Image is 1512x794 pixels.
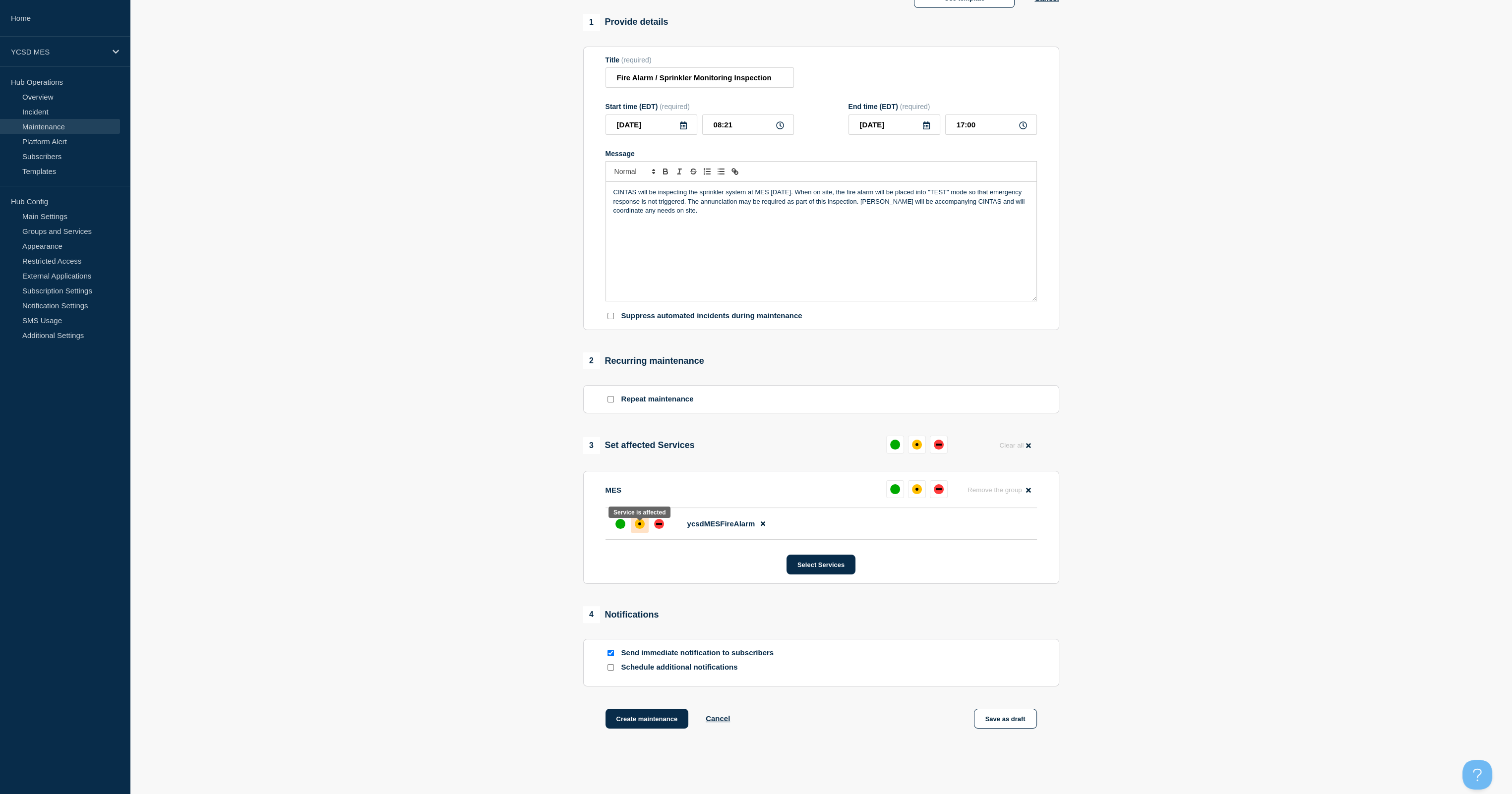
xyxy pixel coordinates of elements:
[786,555,855,574] button: Select Services
[912,484,922,494] div: affected
[606,182,1036,301] div: Message
[912,440,922,450] div: affected
[702,114,794,135] input: HH:MM
[848,103,1037,111] div: End time (EDT)
[890,440,900,450] div: up
[659,166,672,177] button: Toggle bold text
[613,509,665,516] div: Service is affected
[607,313,614,319] input: Suppress automated incidents during maintenance
[605,486,622,494] p: MES
[700,166,714,177] button: Toggle ordered list
[934,440,944,450] div: down
[930,480,948,498] button: down
[583,14,600,31] span: 1
[908,436,926,454] button: affected
[583,14,668,31] div: Provide details
[660,103,690,111] span: (required)
[583,352,704,369] div: Recurring maintenance
[687,519,755,528] span: ycsdMESFireAlarm
[930,436,948,454] button: down
[728,166,742,177] button: Toggle link
[621,311,802,321] p: Suppress automated incidents during maintenance
[583,352,600,369] span: 2
[605,114,697,135] input: YYYY-MM-DD
[607,650,614,656] input: Send immediate notification to subscribers
[890,484,900,494] div: up
[621,663,780,672] p: Schedule additional notifications
[607,664,614,671] input: Schedule additional notifications
[886,436,904,454] button: up
[605,150,1037,158] div: Message
[621,648,780,658] p: Send immediate notification to subscribers
[714,166,728,177] button: Toggle bulleted list
[974,709,1037,729] button: Save as draft
[605,709,689,729] button: Create maintenance
[605,56,794,64] div: Title
[686,166,700,177] button: Toggle strikethrough text
[900,103,930,111] span: (required)
[968,486,1022,494] span: Remove the group
[583,437,600,454] span: 3
[993,436,1036,455] button: Clear all
[621,395,694,404] p: Repeat maintenance
[583,606,600,623] span: 4
[621,56,652,64] span: (required)
[654,519,664,529] div: down
[607,396,614,402] input: Repeat maintenance
[672,166,686,177] button: Toggle italic text
[848,114,940,135] input: YYYY-MM-DD
[605,67,794,88] input: Title
[886,480,904,498] button: up
[962,480,1037,500] button: Remove the group
[605,103,794,111] div: Start time (EDT)
[583,606,659,623] div: Notifications
[706,714,730,723] button: Cancel
[1462,760,1492,790] iframe: Help Scout Beacon - Open
[615,519,625,529] div: up
[613,188,1029,215] p: CINTAS will be inspecting the sprinkler system at MES [DATE]. When on site, the fire alarm will b...
[583,437,695,454] div: Set affected Services
[908,480,926,498] button: affected
[945,114,1037,135] input: HH:MM
[635,519,645,529] div: affected
[610,166,659,177] span: Font size
[934,484,944,494] div: down
[11,48,106,56] p: YCSD MES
